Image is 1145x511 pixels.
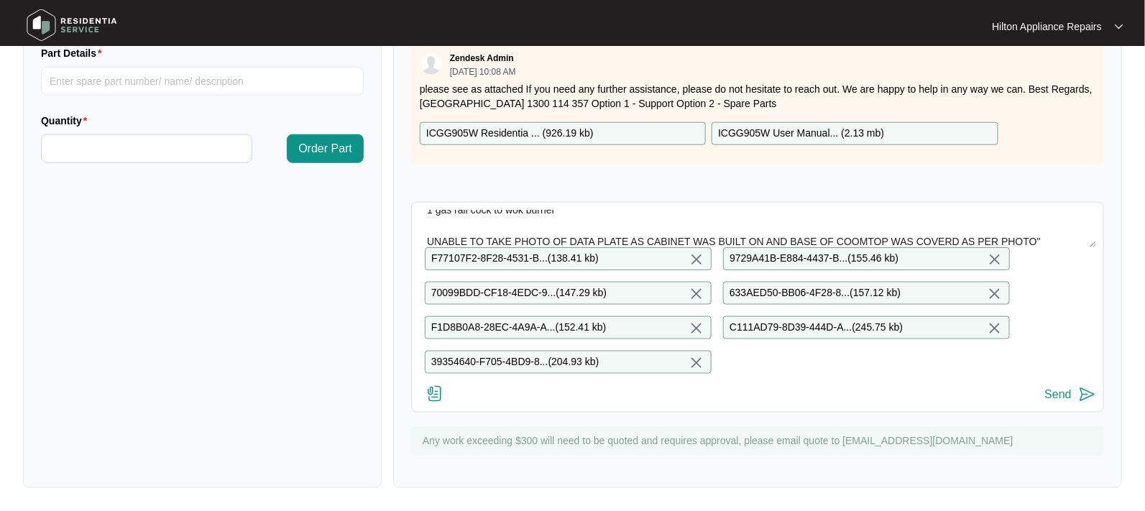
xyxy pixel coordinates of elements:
p: Hilton Appliance Repairs [992,19,1102,34]
img: send-icon.svg [1079,386,1096,403]
img: file-attachment-doc.svg [426,385,443,402]
span: Order Part [298,140,352,157]
button: Send [1045,385,1096,405]
input: Part Details [41,67,364,96]
p: [DATE] 10:08 AM [450,68,516,76]
div: Send [1045,388,1072,401]
p: 633AED50-BB06-4F28-8... ( 157.12 kb ) [730,285,901,301]
p: F77107F2-8F28-4531-B... ( 138.41 kb ) [431,251,599,267]
img: close [688,320,705,337]
img: close [986,251,1003,268]
input: Quantity [42,135,252,162]
p: ICGG905W Residentia ... ( 926.19 kb ) [426,126,594,142]
img: residentia service logo [22,4,122,47]
img: close [688,285,705,303]
textarea: Gas Tech notes: "Attended property for wok burner -not igniting -not staying lit when lit using b... [419,210,1096,247]
button: Order Part [287,134,364,163]
p: Zendesk Admin [450,52,514,64]
img: close [986,285,1003,303]
label: Quantity [41,114,93,128]
p: ICGG905W User Manual... ( 2.13 mb ) [718,126,884,142]
img: dropdown arrow [1115,23,1123,30]
img: close [688,354,705,372]
img: close [986,320,1003,337]
label: Part Details [41,46,108,60]
img: user.svg [420,53,442,75]
p: 70099BDD-CF18-4EDC-9... ( 147.29 kb ) [431,285,607,301]
p: 9729A41B-E884-4437-B... ( 155.46 kb ) [730,251,898,267]
p: C111AD79-8D39-444D-A... ( 245.75 kb ) [730,320,903,336]
p: please see as attached If you need any further assistance, please do not hesitate to reach out. W... [420,82,1095,111]
p: 39354640-F705-4BD9-8... ( 204.93 kb ) [431,354,599,370]
p: Any work exceeding $300 will need to be quoted and requires approval, please email quote to [EMAI... [423,434,1097,448]
p: F1D8B0A8-28EC-4A9A-A... ( 152.41 kb ) [431,320,607,336]
img: close [688,251,705,268]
